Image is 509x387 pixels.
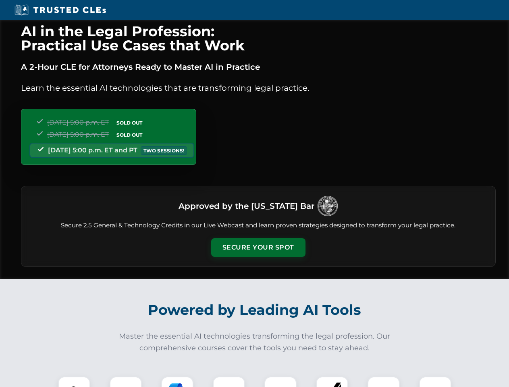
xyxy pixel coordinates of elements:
span: [DATE] 5:00 p.m. ET [47,119,109,126]
p: Learn the essential AI technologies that are transforming legal practice. [21,81,496,94]
img: Trusted CLEs [12,4,108,16]
button: Secure Your Spot [211,238,305,257]
img: Logo [318,196,338,216]
p: Secure 2.5 General & Technology Credits in our Live Webcast and learn proven strategies designed ... [31,221,486,230]
p: Master the essential AI technologies transforming the legal profession. Our comprehensive courses... [114,331,396,354]
span: SOLD OUT [114,119,145,127]
span: [DATE] 5:00 p.m. ET [47,131,109,138]
h2: Powered by Leading AI Tools [31,296,478,324]
p: A 2-Hour CLE for Attorneys Ready to Master AI in Practice [21,60,496,73]
span: SOLD OUT [114,131,145,139]
h3: Approved by the [US_STATE] Bar [179,199,314,213]
h1: AI in the Legal Profession: Practical Use Cases that Work [21,24,496,52]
